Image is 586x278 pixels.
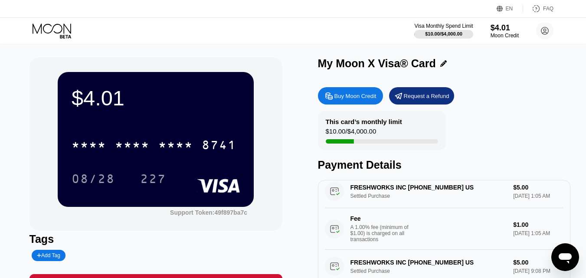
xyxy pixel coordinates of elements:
[202,139,236,153] div: 8741
[497,4,523,13] div: EN
[318,57,436,70] div: My Moon X Visa® Card
[506,6,513,12] div: EN
[491,23,519,39] div: $4.01Moon Credit
[170,209,247,216] div: Support Token: 49f897ba7c
[350,215,411,222] div: Fee
[513,230,563,236] div: [DATE] 1:05 AM
[72,86,240,110] div: $4.01
[389,87,454,105] div: Request a Refund
[491,33,519,39] div: Moon Credit
[425,31,462,36] div: $10.00 / $4,000.00
[170,209,247,216] div: Support Token:49f897ba7c
[325,208,564,250] div: FeeA 1.00% fee (minimum of $1.00) is charged on all transactions$1.00[DATE] 1:05 AM
[513,221,563,228] div: $1.00
[318,159,571,171] div: Payment Details
[134,168,173,190] div: 227
[523,4,553,13] div: FAQ
[37,252,60,258] div: Add Tag
[491,23,519,33] div: $4.01
[32,250,65,261] div: Add Tag
[65,168,121,190] div: 08/28
[334,92,376,100] div: Buy Moon Credit
[318,87,383,105] div: Buy Moon Credit
[326,128,376,139] div: $10.00 / $4,000.00
[350,224,416,242] div: A 1.00% fee (minimum of $1.00) is charged on all transactions
[29,233,282,245] div: Tags
[414,23,473,39] div: Visa Monthly Spend Limit$10.00/$4,000.00
[404,92,449,100] div: Request a Refund
[140,173,166,187] div: 227
[543,6,553,12] div: FAQ
[326,118,402,125] div: This card’s monthly limit
[551,243,579,271] iframe: Button to launch messaging window
[72,173,115,187] div: 08/28
[414,23,473,29] div: Visa Monthly Spend Limit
